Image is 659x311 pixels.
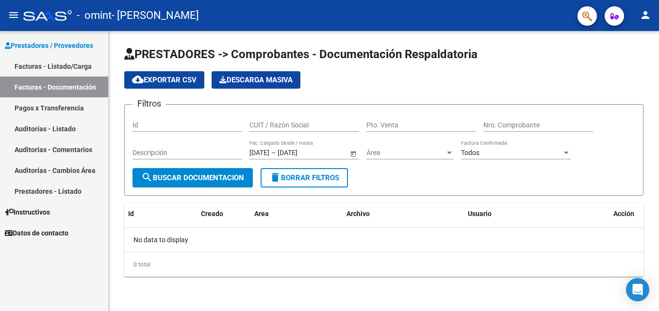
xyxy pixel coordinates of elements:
[346,210,370,218] span: Archivo
[269,173,339,182] span: Borrar Filtros
[124,252,643,277] div: 0 total
[366,149,445,157] span: Área
[124,203,163,224] datatable-header-cell: Id
[212,71,300,89] app-download-masive: Descarga masiva de comprobantes (adjuntos)
[464,203,610,224] datatable-header-cell: Usuario
[5,40,93,51] span: Prestadores / Proveedores
[128,210,134,218] span: Id
[461,149,479,156] span: Todos
[124,228,643,252] div: No data to display
[77,5,112,26] span: - omint
[201,210,223,218] span: Creado
[8,9,19,21] mat-icon: menu
[269,171,281,183] mat-icon: delete
[132,74,144,85] mat-icon: cloud_download
[132,76,197,84] span: Exportar CSV
[613,210,634,218] span: Acción
[468,210,492,218] span: Usuario
[278,149,325,157] input: End date
[112,5,199,26] span: - [PERSON_NAME]
[124,71,204,89] button: Exportar CSV
[219,76,293,84] span: Descarga Masiva
[610,203,658,224] datatable-header-cell: Acción
[626,278,649,301] div: Open Intercom Messenger
[197,203,250,224] datatable-header-cell: Creado
[254,210,269,218] span: Area
[271,149,276,157] span: –
[141,171,153,183] mat-icon: search
[261,168,348,187] button: Borrar Filtros
[212,71,300,89] button: Descarga Masiva
[141,173,244,182] span: Buscar Documentacion
[132,97,166,110] h3: Filtros
[348,148,358,158] button: Open calendar
[5,228,68,238] span: Datos de contacto
[124,47,478,61] span: PRESTADORES -> Comprobantes - Documentación Respaldatoria
[640,9,651,21] mat-icon: person
[343,203,464,224] datatable-header-cell: Archivo
[249,149,269,157] input: Start date
[5,207,50,218] span: Instructivos
[132,168,253,187] button: Buscar Documentacion
[250,203,343,224] datatable-header-cell: Area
